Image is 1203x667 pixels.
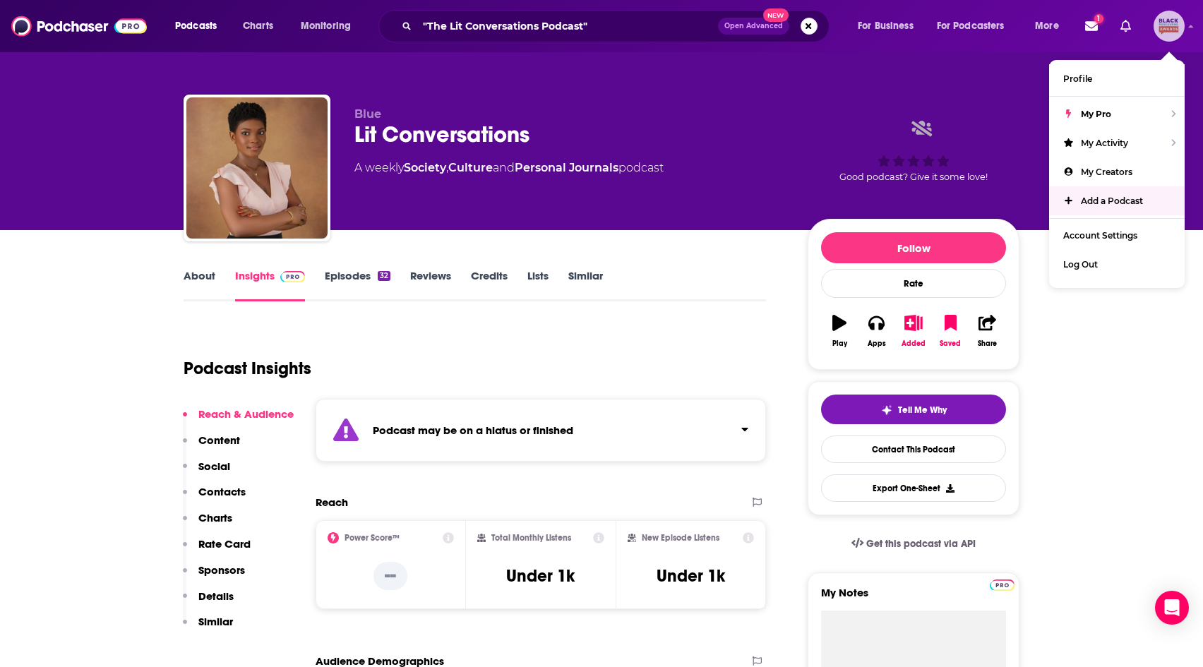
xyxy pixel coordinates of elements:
[493,161,515,174] span: and
[175,16,217,36] span: Podcasts
[183,459,230,486] button: Social
[902,339,926,348] div: Added
[491,533,571,543] h2: Total Monthly Listens
[183,485,246,511] button: Contacts
[198,589,234,603] p: Details
[183,563,245,589] button: Sponsors
[868,339,886,348] div: Apps
[373,562,407,590] p: --
[198,563,245,577] p: Sponsors
[345,533,400,543] h2: Power Score™
[990,579,1015,591] img: Podchaser Pro
[1081,138,1128,148] span: My Activity
[183,407,294,433] button: Reach & Audience
[235,269,305,301] a: InsightsPodchaser Pro
[183,433,240,459] button: Content
[410,269,451,301] a: Reviews
[978,339,997,348] div: Share
[280,271,305,282] img: Podchaser Pro
[1081,167,1132,177] span: My Creators
[1025,15,1077,37] button: open menu
[316,399,766,462] section: Click to expand status details
[881,404,892,416] img: tell me why sparkle
[858,16,914,36] span: For Business
[198,537,251,551] p: Rate Card
[821,306,858,356] button: Play
[417,15,718,37] input: Search podcasts, credits, & more...
[183,615,233,641] button: Similar
[446,161,448,174] span: ,
[234,15,282,37] a: Charts
[1063,73,1092,84] span: Profile
[840,527,987,561] a: Get this podcast via API
[515,161,618,174] a: Personal Journals
[301,16,351,36] span: Monitoring
[1049,157,1185,186] a: My Creators
[657,565,725,587] h3: Under 1k
[373,423,573,437] strong: Podcast may be on a hiatus or finished
[821,395,1006,424] button: tell me why sparkleTell Me Why
[839,172,988,182] span: Good podcast? Give it some love!
[198,615,233,628] p: Similar
[724,23,783,30] span: Open Advanced
[1035,16,1059,36] span: More
[1154,11,1185,42] button: Show profile menu
[198,433,240,447] p: Content
[898,404,947,416] span: Tell Me Why
[1115,14,1137,38] a: Show notifications dropdown
[165,15,235,37] button: open menu
[183,537,251,563] button: Rate Card
[404,161,446,174] a: Society
[895,306,932,356] button: Added
[183,511,232,537] button: Charts
[11,13,147,40] img: Podchaser - Follow, Share and Rate Podcasts
[1155,591,1189,625] div: Open Intercom Messenger
[821,269,1006,298] div: Rate
[186,97,328,239] img: Lit Conversations
[1049,60,1185,288] ul: Show profile menu
[378,271,390,281] div: 32
[642,533,719,543] h2: New Episode Listens
[1154,11,1185,42] img: User Profile
[325,269,390,301] a: Episodes32
[832,339,847,348] div: Play
[316,495,348,509] h2: Reach
[354,160,664,176] div: A weekly podcast
[821,435,1006,463] a: Contact This Podcast
[243,16,273,36] span: Charts
[198,459,230,473] p: Social
[718,18,789,35] button: Open AdvancedNew
[821,474,1006,502] button: Export One-Sheet
[183,589,234,615] button: Details
[821,586,1006,611] label: My Notes
[184,269,215,301] a: About
[937,16,1005,36] span: For Podcasters
[291,15,369,37] button: open menu
[354,107,381,121] span: Blue
[1049,64,1185,93] a: Profile
[1063,259,1098,270] span: Log Out
[1081,109,1111,119] span: My Pro
[940,339,961,348] div: Saved
[527,269,549,301] a: Lists
[932,306,969,356] button: Saved
[990,577,1015,591] a: Pro website
[1049,186,1185,215] a: Add a Podcast
[848,15,931,37] button: open menu
[198,407,294,421] p: Reach & Audience
[448,161,493,174] a: Culture
[471,269,508,301] a: Credits
[1081,196,1143,206] span: Add a Podcast
[821,232,1006,263] button: Follow
[184,358,311,379] h1: Podcast Insights
[928,15,1025,37] button: open menu
[763,8,789,22] span: New
[198,511,232,524] p: Charts
[198,485,246,498] p: Contacts
[392,10,843,42] div: Search podcasts, credits, & more...
[1094,14,1103,23] span: 1
[858,306,894,356] button: Apps
[969,306,1006,356] button: Share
